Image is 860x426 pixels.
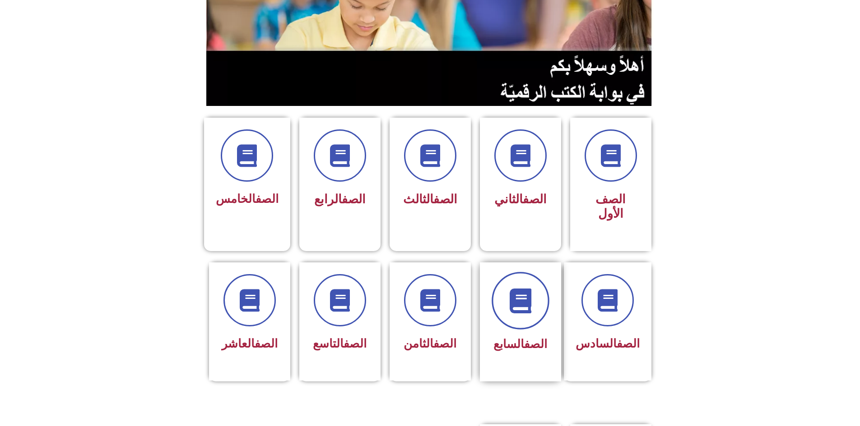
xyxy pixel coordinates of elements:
span: الثاني [494,192,547,206]
span: الخامس [216,192,279,206]
span: الصف الأول [595,192,626,221]
span: الثامن [404,337,456,350]
span: الثالث [403,192,457,206]
span: التاسع [313,337,367,350]
a: الصف [433,192,457,206]
a: الصف [342,192,366,206]
a: الصف [617,337,640,350]
span: السابع [493,337,547,351]
span: السادس [576,337,640,350]
span: العاشر [222,337,278,350]
a: الصف [433,337,456,350]
a: الصف [255,337,278,350]
a: الصف [523,192,547,206]
a: الصف [256,192,279,206]
span: الرابع [314,192,366,206]
a: الصف [524,337,547,351]
a: الصف [344,337,367,350]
